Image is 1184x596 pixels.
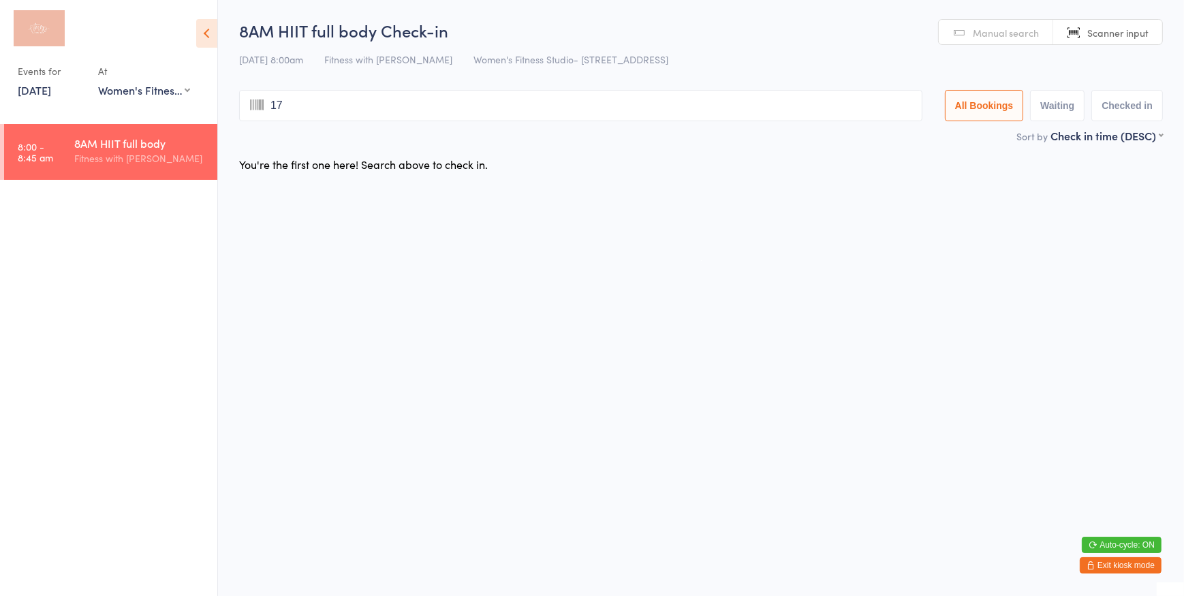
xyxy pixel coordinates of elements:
[18,60,84,82] div: Events for
[324,52,452,66] span: Fitness with [PERSON_NAME]
[1016,129,1048,143] label: Sort by
[14,10,65,46] img: Fitness with Zoe
[1030,90,1085,121] button: Waiting
[973,26,1039,40] span: Manual search
[1080,557,1162,574] button: Exit kiosk mode
[1087,26,1149,40] span: Scanner input
[1091,90,1163,121] button: Checked in
[473,52,668,66] span: Women's Fitness Studio- [STREET_ADDRESS]
[239,90,922,121] input: Search
[98,60,190,82] div: At
[18,82,51,97] a: [DATE]
[1082,537,1162,553] button: Auto-cycle: ON
[239,157,488,172] div: You're the first one here! Search above to check in.
[4,124,217,180] a: 8:00 -8:45 am8AM HIIT full bodyFitness with [PERSON_NAME]
[239,52,303,66] span: [DATE] 8:00am
[98,82,190,97] div: Women's Fitness Studio- [STREET_ADDRESS]
[239,19,1163,42] h2: 8AM HIIT full body Check-in
[74,136,206,151] div: 8AM HIIT full body
[1050,128,1163,143] div: Check in time (DESC)
[74,151,206,166] div: Fitness with [PERSON_NAME]
[18,141,53,163] time: 8:00 - 8:45 am
[945,90,1024,121] button: All Bookings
